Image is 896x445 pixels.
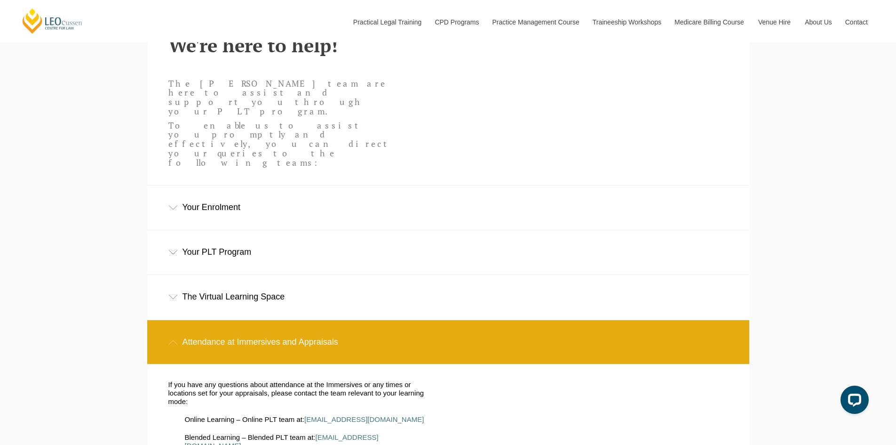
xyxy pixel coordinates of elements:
[21,8,84,34] a: [PERSON_NAME] Centre for Law
[147,275,749,319] div: The Virtual Learning Space
[168,380,424,405] span: If you have any questions about attendance at the Immersives or any times or locations set for yo...
[304,415,424,423] a: [EMAIL_ADDRESS][DOMAIN_NAME]
[833,382,872,421] iframe: LiveChat chat widget
[147,230,749,274] div: Your PLT Program
[751,2,798,42] a: Venue Hire
[185,415,305,423] span: Online Learning – Online PLT team at:
[838,2,875,42] a: Contact
[168,79,393,116] p: The [PERSON_NAME] team are here to assist and support you through your PLT program.
[667,2,751,42] a: Medicare Billing Course
[185,433,316,441] span: Blended Learning – Blended PLT team at:
[798,2,838,42] a: About Us
[147,186,749,229] div: Your Enrolment
[485,2,586,42] a: Practice Management Course
[428,2,485,42] a: CPD Programs
[346,2,428,42] a: Practical Legal Training
[586,2,667,42] a: Traineeship Workshops
[168,121,393,168] p: To enable us to assist you promptly and effectively, you can direct your queries to the following...
[168,35,728,56] h2: We're here to help!
[147,320,749,364] div: Attendance at Immersives and Appraisals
